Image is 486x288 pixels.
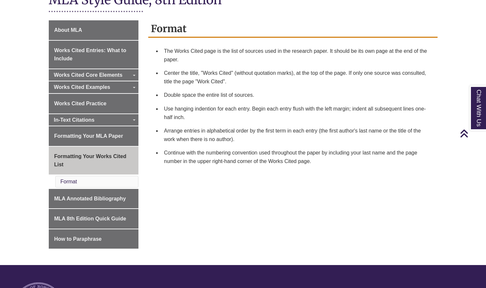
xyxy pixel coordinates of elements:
[148,20,438,38] h2: Format
[49,20,139,249] div: Guide Page Menu
[54,101,107,106] span: Works Cited Practice
[54,117,95,123] span: In-Text Citations
[460,129,484,138] a: Back to Top
[49,147,139,175] a: Formatting Your Works Cited List
[54,84,110,90] span: Works Cited Examples
[54,236,102,242] span: How to Paraphrase
[49,94,139,113] a: Works Cited Practice
[54,48,126,62] span: Works Cited Entries: What to Include
[161,124,435,146] li: Arrange entries in alphabetical order by the first term in each entry (the first author's last na...
[161,66,435,88] li: Center the title, "Works Cited" (without quotation marks), at the top of the page. If only one so...
[161,44,435,66] li: The Works Cited page is the list of sources used in the research paper. It should be its own page...
[54,27,82,33] span: About MLA
[161,146,435,168] li: Continue with the numbering convention used throughout the paper by including your last name and ...
[54,133,123,139] span: Formatting Your MLA Paper
[49,126,139,146] a: Formatting Your MLA Paper
[49,229,139,249] a: How to Paraphrase
[49,209,139,229] a: MLA 8th Edition Quick Guide
[161,102,435,124] li: Use hanging indention for each entry. Begin each entry flush with the left margin; indent all sub...
[49,189,139,209] a: MLA Annotated Bibliography
[161,88,435,102] li: Double space the entire list of sources.
[49,41,139,69] a: Works Cited Entries: What to Include
[54,154,126,168] span: Formatting Your Works Cited List
[61,179,77,184] a: Format
[54,72,123,78] span: Works Cited Core Elements
[49,114,139,126] a: In-Text Citations
[49,69,139,81] a: Works Cited Core Elements
[49,20,139,40] a: About MLA
[54,216,126,221] span: MLA 8th Edition Quick Guide
[54,196,126,201] span: MLA Annotated Bibliography
[49,81,139,93] a: Works Cited Examples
